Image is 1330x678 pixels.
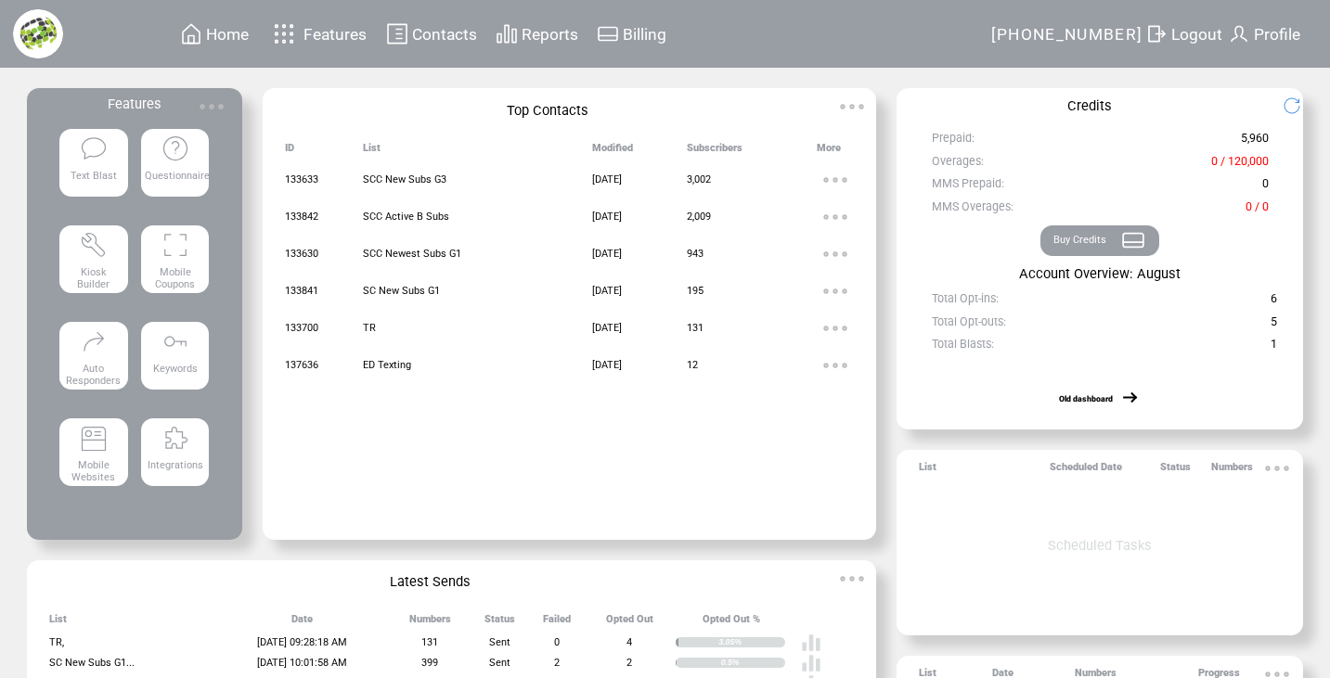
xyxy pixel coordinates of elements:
span: Failed [543,613,571,633]
img: ellypsis.svg [817,161,854,198]
span: Total Opt-outs: [932,314,1006,336]
span: 399 [421,657,438,669]
span: 131 [421,636,438,648]
a: Features [265,16,370,52]
span: Text Blast [71,170,117,182]
span: Reports [522,25,578,44]
span: 133630 [285,248,318,260]
span: Kiosk Builder [77,266,110,290]
span: TR, [49,636,64,648]
span: List [363,142,381,161]
span: Integrations [148,459,203,471]
span: 137636 [285,359,318,371]
a: Billing [594,19,669,48]
a: Profile [1225,19,1303,48]
span: [DATE] [592,211,622,223]
span: Contacts [412,25,477,44]
img: chart.svg [496,22,518,45]
span: Overages: [932,154,984,175]
span: 195 [687,285,704,297]
span: SCC Newest Subs G1 [363,248,461,260]
span: Billing [623,25,666,44]
span: Sent [489,636,510,648]
span: Status [484,613,515,633]
span: 5 [1271,314,1277,336]
a: Mobile Coupons [141,225,209,308]
span: More [817,142,841,161]
span: 131 [687,322,704,334]
span: 4 [626,636,632,648]
img: profile.svg [1228,22,1250,45]
a: Old dashboard [1059,394,1113,403]
img: text-blast.svg [80,134,108,162]
span: 12 [687,359,698,371]
span: Top Contacts [507,102,588,119]
img: ellypsis.svg [193,88,230,125]
img: coupons.svg [161,231,189,259]
span: Modified [592,142,633,161]
img: tool%201.svg [80,231,108,259]
span: [DATE] [592,359,622,371]
span: Opted Out % [703,613,760,633]
span: Credits [1067,97,1112,114]
a: Home [177,19,252,48]
img: creidtcard.svg [597,22,619,45]
img: ellypsis.svg [817,310,854,347]
span: 0 / 120,000 [1211,154,1269,175]
img: exit.svg [1145,22,1168,45]
a: Integrations [141,418,209,502]
span: [DATE] 09:28:18 AM [257,636,347,648]
a: Logout [1143,19,1225,48]
a: Contacts [383,19,480,48]
span: [DATE] [592,285,622,297]
img: poll%20-%20white.svg [801,653,821,673]
span: Buy Credits [1053,234,1106,246]
span: Auto Responders [66,363,121,387]
span: List [49,613,67,633]
span: Status [1160,461,1191,480]
span: Total Blasts: [932,337,994,358]
span: Numbers [1211,461,1253,480]
span: ED Texting [363,359,411,371]
span: 133633 [285,173,318,185]
img: ellypsis.svg [833,88,871,125]
span: 133841 [285,285,318,297]
span: [PHONE_NUMBER] [991,25,1143,44]
span: Total Opt-ins: [932,291,999,313]
span: 0 [1262,176,1269,198]
img: home.svg [180,22,202,45]
img: mobile-websites.svg [80,425,108,453]
span: 2 [626,657,632,669]
span: Scheduled Date [1050,461,1122,480]
span: [DATE] [592,173,622,185]
a: Text Blast [59,129,127,211]
a: Kiosk Builder [59,225,127,308]
img: ellypsis.svg [833,560,871,597]
span: TR [363,322,376,334]
span: SCC New Subs G3 [363,173,446,185]
div: 3.05% [718,637,784,647]
span: MMS Overages: [932,199,1014,221]
img: questionnaire.svg [161,134,189,162]
span: Account Overview: August [1019,265,1181,282]
span: Subscribers [687,142,742,161]
span: List [919,461,936,480]
span: Questionnaire [145,170,210,182]
span: [DATE] 10:01:58 AM [257,657,347,669]
span: 2,009 [687,211,711,223]
span: Date [291,613,313,633]
a: Keywords [141,322,209,404]
span: [DATE] [592,248,622,260]
span: SC New Subs G1 [363,285,440,297]
span: 133700 [285,322,318,334]
span: Opted Out [606,613,653,633]
img: poll%20-%20white.svg [801,633,821,653]
span: 133842 [285,211,318,223]
span: Scheduled Tasks [1048,537,1152,554]
img: ellypsis.svg [1259,450,1296,487]
img: integrations.svg [161,425,189,453]
span: Profile [1254,25,1300,44]
img: ellypsis.svg [817,273,854,310]
span: 0 [554,636,560,648]
img: keywords.svg [161,327,189,355]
